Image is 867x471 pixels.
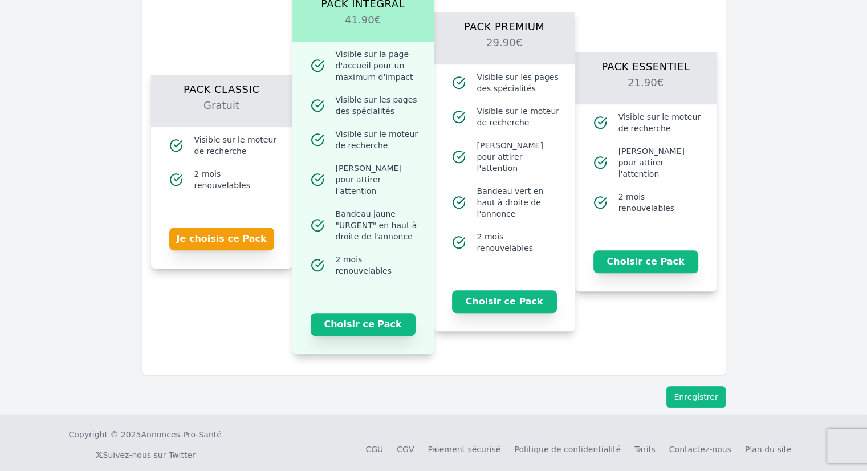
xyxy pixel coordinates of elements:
h2: 41.90€ [306,12,420,42]
h2: 29.90€ [447,35,561,64]
span: Visible sur les pages des spécialités [477,71,561,94]
a: Plan du site [745,445,792,454]
a: CGU [365,445,383,454]
span: 2 mois renouvelables [336,254,420,277]
a: Tarifs [634,445,656,454]
button: Choisir ce Pack [452,290,557,313]
button: Enregistrer [666,386,725,408]
a: Annonces-Pro-Santé [141,429,221,440]
a: Politique de confidentialité [514,445,621,454]
h1: Pack Classic [165,75,279,98]
a: CGV [397,445,414,454]
h1: Pack Essentiel [589,52,703,75]
a: Contactez-nous [669,445,731,454]
h1: Pack Premium [447,12,561,35]
span: Visible sur le moteur de recherche [336,128,420,151]
span: Visible sur le moteur de recherche [477,105,561,128]
button: Choisir ce Pack [593,250,698,273]
div: Copyright © 2025 [69,429,222,440]
span: 2 mois renouvelables [618,191,703,214]
span: [PERSON_NAME] pour attirer l'attention [477,140,561,174]
span: Visible sur les pages des spécialités [336,94,420,117]
button: Choisir ce Pack [311,313,416,336]
span: Bandeau vert en haut à droite de l'annonce [477,185,561,220]
span: [PERSON_NAME] pour attirer l'attention [336,163,420,197]
button: Je choisis ce Pack [169,228,274,250]
a: Suivez-nous sur Twitter [95,450,196,460]
span: Visible sur la page d'accueil pour un maximum d'impact [336,48,420,83]
h2: Gratuit [165,98,279,127]
h2: 21.90€ [589,75,703,104]
span: 2 mois renouvelables [477,231,561,254]
span: 2 mois renouvelables [194,168,279,191]
span: Visible sur le moteur de recherche [618,111,703,134]
span: Bandeau jaune "URGENT" en haut à droite de l'annonce [336,208,420,242]
span: Visible sur le moteur de recherche [194,134,279,157]
span: [PERSON_NAME] pour attirer l'attention [618,145,703,180]
a: Paiement sécurisé [428,445,500,454]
